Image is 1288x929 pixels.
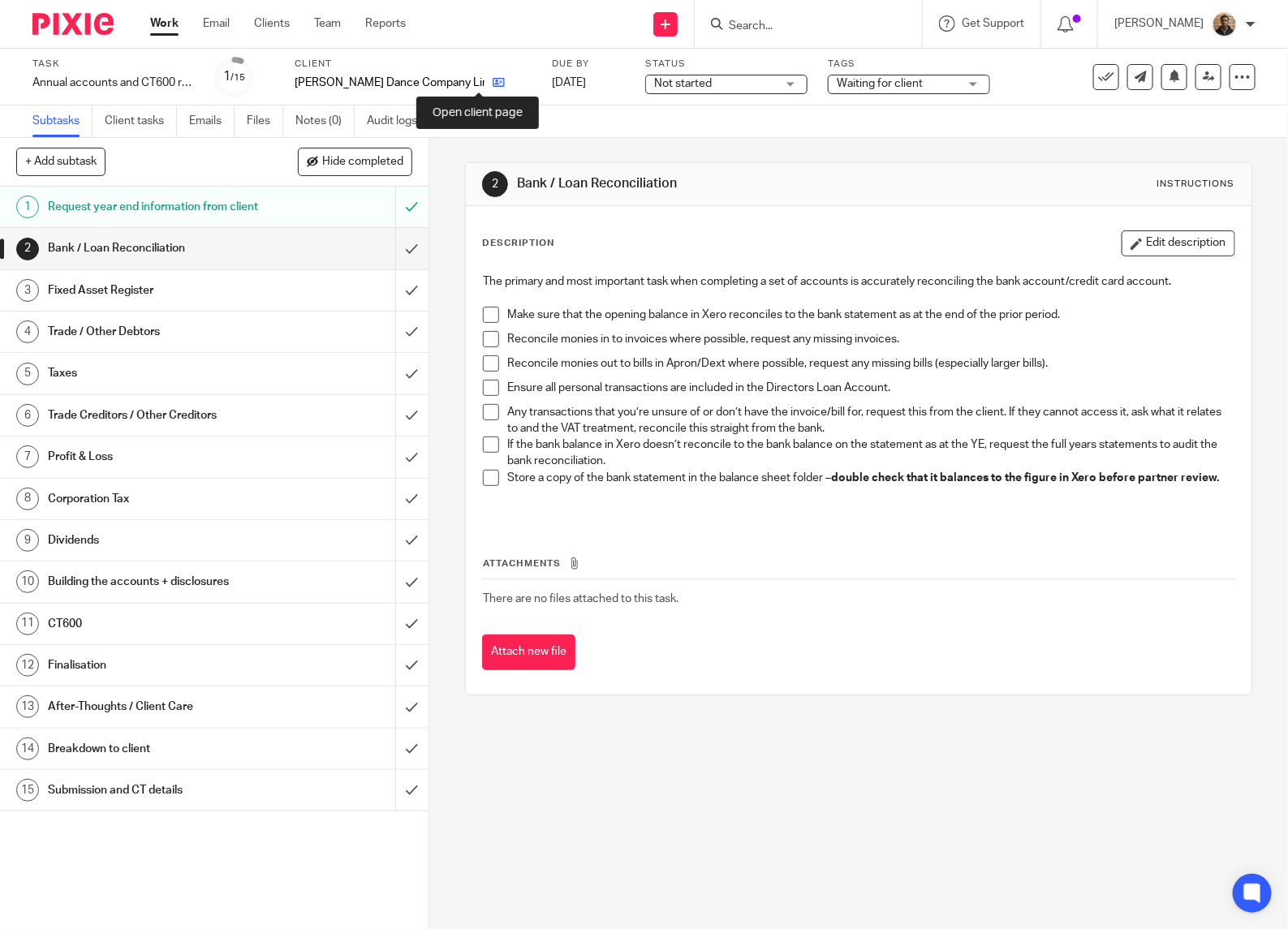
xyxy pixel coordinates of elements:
div: 6 [16,404,39,427]
a: Subtasks [32,105,93,137]
a: Emails [189,105,235,137]
a: Notes (0) [295,105,355,137]
button: Edit description [1122,230,1235,256]
div: 13 [16,695,39,718]
p: Reconcile monies out to bills in Apron/Dext where possible, request any missing bills (especially... [507,355,1234,372]
div: 1 [16,196,39,218]
h1: Submission and CT details [48,778,269,802]
label: Status [645,58,808,71]
button: Hide completed [298,148,412,175]
p: Any transactions that you’re unsure of or don’t have the invoice/bill for, request this from the ... [507,404,1234,437]
span: Not started [654,78,712,89]
h1: Trade / Other Debtors [48,320,269,344]
h1: Trade Creditors / Other Creditors [48,403,269,428]
p: If the bank balance in Xero doesn’t reconcile to the bank balance on the statement as at the YE, ... [507,437,1234,470]
div: 11 [16,613,39,635]
span: [DATE] [552,77,586,88]
h1: Profit & Loss [48,445,269,469]
span: Hide completed [322,156,403,169]
input: Search [727,19,873,34]
a: Client tasks [105,105,177,137]
button: + Add subtask [16,148,106,175]
img: Pixie [32,13,114,35]
div: Annual accounts and CT600 return [32,75,195,91]
p: Ensure all personal transactions are included in the Directors Loan Account. [507,380,1234,396]
div: 12 [16,654,39,677]
div: 3 [16,279,39,302]
p: The primary and most important task when completing a set of accounts is accurately reconciling t... [483,273,1234,290]
a: Reports [365,15,406,32]
button: Attach new file [482,634,575,671]
div: 1 [224,67,246,86]
h1: Building the accounts + disclosures [48,570,269,594]
h1: Finalisation [48,653,269,677]
h1: After-Thoughts / Client Care [48,695,269,719]
p: Description [482,237,554,250]
h1: Fixed Asset Register [48,278,269,303]
div: 8 [16,488,39,510]
h1: Dividends [48,528,269,553]
div: Instructions [1157,178,1235,191]
label: Task [32,58,195,71]
strong: double check that it balances to the figure in Xero before partner review. [831,472,1219,484]
small: /15 [231,73,246,82]
label: Due by [552,58,625,71]
a: Email [203,15,230,32]
h1: Bank / Loan Reconciliation [48,236,269,260]
div: 10 [16,570,39,593]
p: [PERSON_NAME] Dance Company Limited [295,75,485,91]
h1: Corporation Tax [48,487,269,511]
span: Get Support [962,18,1024,29]
a: Audit logs [367,105,429,137]
div: 14 [16,738,39,760]
span: Attachments [483,559,561,568]
h1: Request year end information from client [48,195,269,219]
img: WhatsApp%20Image%202025-04-23%20.jpg [1212,11,1238,37]
a: Clients [254,15,290,32]
span: There are no files attached to this task. [483,593,678,604]
div: 7 [16,445,39,468]
label: Client [295,58,532,71]
div: 4 [16,320,39,343]
a: Files [247,105,283,137]
p: Store a copy of the bank statement in the balance sheet folder – [507,470,1234,486]
span: Waiting for client [837,78,923,89]
h1: Taxes [48,361,269,385]
a: Team [314,15,341,32]
a: Work [150,15,179,32]
h1: Bank / Loan Reconciliation [517,175,894,192]
div: 15 [16,779,39,802]
div: 5 [16,363,39,385]
div: 2 [482,171,508,197]
div: 2 [16,238,39,260]
p: Make sure that the opening balance in Xero reconciles to the bank statement as at the end of the ... [507,307,1234,323]
label: Tags [828,58,990,71]
p: [PERSON_NAME] [1114,15,1204,32]
h1: Breakdown to client [48,737,269,761]
p: Reconcile monies in to invoices where possible, request any missing invoices. [507,331,1234,347]
h1: CT600 [48,612,269,636]
div: 9 [16,529,39,552]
